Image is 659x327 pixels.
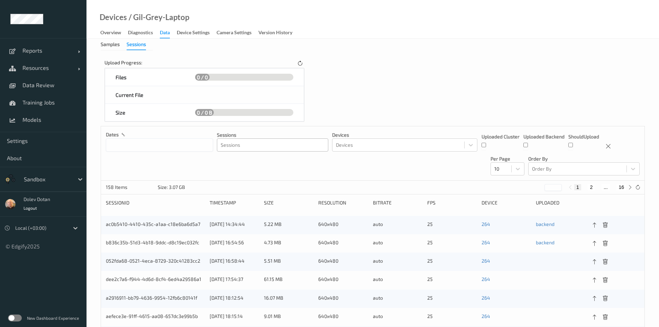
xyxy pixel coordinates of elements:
div: Camera Settings [217,29,251,38]
a: Device Settings [177,28,217,38]
div: auto [373,239,422,248]
div: 4.73 MB [264,239,313,248]
div: b836c35b-51d3-4b18-9ddc-d8c19ec032fc [106,239,205,248]
div: Samples [101,41,120,49]
div: auto [373,313,422,321]
div: auto [373,257,422,266]
div: 5.22 MB [264,221,313,229]
div: sessionId [106,199,205,206]
a: Overview [100,28,128,38]
a: 264 [482,313,490,319]
p: Uploaded Backend [523,133,565,140]
div: 25 [427,313,477,321]
div: 640x480 [318,257,368,266]
div: a2916911-bb79-4636-9954-12fb6c80141f [106,294,205,303]
div: ac0b5410-4410-435c-a1aa-c18e6ba6d5a7 [106,221,205,229]
div: auto [373,294,422,303]
div: 16.07 MB [264,294,313,303]
div: [DATE] 18:15:14 [210,313,259,320]
button: ... [602,184,610,190]
div: 052fda68-0521-4eca-8729-320c41283cc2 [106,257,205,266]
div: size [264,199,313,206]
div: Overview [100,29,121,38]
div: Files [105,69,184,86]
div: fps [427,199,477,206]
p: Sessions [217,131,328,138]
a: Sessions [127,41,153,47]
div: aefece3e-91ff-4615-aa08-657dc3e99b5b [106,313,205,321]
div: Upload Progress: [104,59,142,68]
a: Devices [100,14,127,21]
button: 16 [616,184,626,190]
a: 264 [482,239,490,245]
div: [DATE] 14:34:44 [210,221,259,228]
p: Order By [528,155,640,162]
p: 158 Items [106,184,158,191]
div: 25 [427,221,477,229]
a: 264 [482,295,490,301]
a: 264 [482,258,490,264]
a: 264 [482,221,490,227]
p: Uploaded Cluster [482,133,520,140]
div: 61.15 MB [264,276,313,284]
div: Version History [258,29,292,38]
div: resolution [318,199,368,206]
div: 640x480 [318,239,368,248]
div: [DATE] 17:54:37 [210,276,259,283]
div: auto [373,276,422,284]
a: Samples [101,41,127,47]
div: uploaded [536,199,585,206]
div: auto [373,221,422,229]
a: backend [536,239,555,245]
div: bitrate [373,199,422,206]
div: Diagnostics [128,29,153,38]
div: [DATE] 16:54:56 [210,239,259,246]
div: dee2c7a6-f944-4d6d-8cf4-6ed4a29586a1 [106,276,205,284]
div: 640x480 [318,276,368,284]
div: 5.51 MB [264,257,313,266]
div: device [482,199,531,206]
p: Per Page [491,155,524,162]
div: 25 [427,257,477,266]
div: Size: 3.07 GB [158,184,185,191]
div: 25 [427,276,477,284]
div: Data [160,29,170,38]
div: 640x480 [318,313,368,321]
a: Camera Settings [217,28,258,38]
div: [DATE] 16:58:44 [210,257,259,264]
div: 9.01 MB [264,313,313,321]
div: 25 [427,294,477,303]
div: / Gil-Grey-Laptop [127,14,189,21]
button: 1 [574,184,581,190]
span: 0 / 0 B [195,108,214,117]
a: Version History [258,28,299,38]
button: 2 [588,184,595,190]
div: 640x480 [318,294,368,303]
div: [DATE] 18:12:54 [210,294,259,301]
div: Device Settings [177,29,210,38]
div: Timestamp [210,199,259,206]
div: Sessions [127,41,146,50]
div: Current File [105,86,184,103]
p: dates [106,131,119,138]
span: 0 / 0 [195,72,210,82]
p: Devices [332,131,477,138]
a: Data [160,28,177,38]
a: backend [536,221,555,227]
div: 25 [427,239,477,248]
div: Size [105,104,184,121]
div: 640x480 [318,221,368,229]
a: 264 [482,276,490,282]
a: Diagnostics [128,28,160,38]
p: shouldUpload [568,133,599,140]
